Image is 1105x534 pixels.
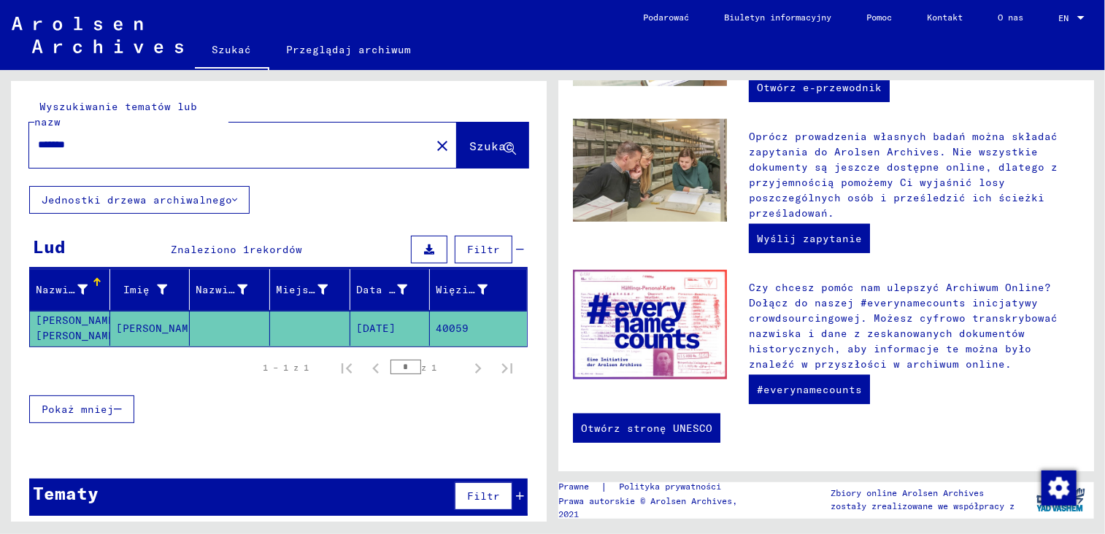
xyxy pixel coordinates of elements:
font: Imię [123,283,150,296]
font: Data urodzenia [356,283,448,296]
span: Filtr [467,243,500,256]
a: Przeglądaj archiwum [269,32,429,67]
div: Lud [33,233,66,260]
button: Następna strona [463,353,493,382]
button: Pokaż mniej [29,395,134,423]
p: Oprócz prowadzenia własnych badań można składać zapytania do Arolsen Archives. Nie wszystkie doku... [749,129,1079,221]
span: EN [1058,13,1074,23]
a: #everynamecounts [749,375,870,404]
div: Tematy [33,480,99,506]
p: zostały zrealizowane we współpracy z [831,500,1014,513]
font: Więzień # [436,283,495,296]
img: Arolsen_neg.svg [12,17,183,53]
mat-cell: [PERSON_NAME] [PERSON_NAME] [30,311,110,346]
p: Zbiory online Arolsen Archives [831,487,1014,500]
button: Filtr [455,236,512,263]
div: Więzień # [436,278,509,301]
span: rekordów [250,243,302,256]
div: Nazwisko [36,278,109,301]
mat-cell: [PERSON_NAME] [110,311,190,346]
button: Jasny [428,131,457,160]
mat-label: Wyszukiwanie tematów lub nazw [34,100,197,128]
a: Szukać [195,32,269,70]
font: | [601,479,607,495]
a: Prawne [558,479,601,495]
img: inquiries.jpg [573,119,727,222]
span: Znaleziono 1 [171,243,250,256]
font: Miejsce urodzenia [276,283,388,296]
a: Polityka prywatności [607,479,739,495]
img: enc.jpg [573,270,727,379]
font: Nazwisko panieńskie [196,283,320,296]
div: Miejsce urodzenia [276,278,350,301]
button: Ostatnia strona [493,353,522,382]
mat-header-cell: Prisoner # [430,269,527,310]
button: Filtr [455,482,512,510]
p: Czy chcesz pomóc nam ulepszyć Archiwum Online? Dołącz do naszej #everynamecounts inicjatywy crowd... [749,280,1079,372]
font: Jednostki drzewa archiwalnego [42,193,232,206]
div: Data urodzenia [356,278,430,301]
mat-header-cell: First Name [110,269,190,310]
button: Pierwsza strona [332,353,361,382]
mat-icon: close [434,137,451,155]
font: Nazwisko [36,283,88,296]
mat-header-cell: Place of Birth [270,269,350,310]
button: Szukać [457,123,528,168]
a: Otwórz stronę UNESCO [573,414,720,443]
span: Pokaż mniej [42,403,114,416]
font: z 1 [421,362,436,373]
div: Zmienianie zgody [1041,470,1076,505]
mat-header-cell: Maiden Name [190,269,270,310]
p: Prawa autorskie © Arolsen Archives, 2021 [558,495,759,521]
span: Filtr [467,489,500,503]
span: Szukać [469,139,513,153]
div: Imię [116,278,190,301]
a: Otwórz e-przewodnik [749,73,890,102]
button: Poprzednia strona [361,353,390,382]
mat-header-cell: Last Name [30,269,110,310]
div: Nazwisko panieńskie [196,278,269,301]
a: Wyślij zapytanie [749,224,870,253]
img: Zmienianie zgody [1042,471,1077,506]
mat-header-cell: Date of Birth [350,269,431,310]
div: 1 – 1 z 1 [263,361,309,374]
mat-cell: [DATE] [350,311,431,346]
button: Jednostki drzewa archiwalnego [29,186,250,214]
mat-cell: 40059 [430,311,527,346]
img: yv_logo.png [1033,481,1088,518]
